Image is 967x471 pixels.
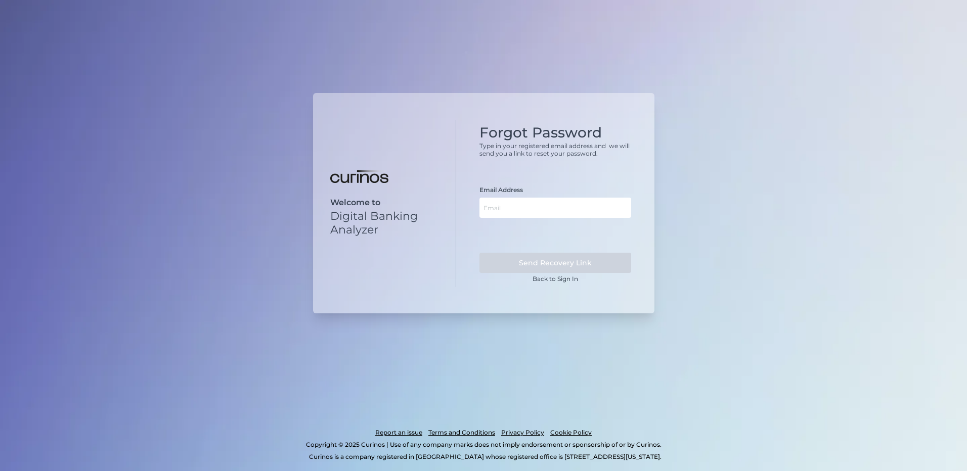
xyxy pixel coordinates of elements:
input: Email [479,198,631,218]
p: Welcome to [330,198,439,207]
h1: Forgot Password [479,124,631,142]
button: Send Recovery Link [479,253,631,273]
label: Email Address [479,186,523,194]
p: Curinos is a company registered in [GEOGRAPHIC_DATA] whose registered office is [STREET_ADDRESS][... [53,451,917,463]
a: Report an issue [375,427,422,439]
p: Type in your registered email address and we will send you a link to reset your password. [479,142,631,157]
img: Digital Banking Analyzer [330,170,388,183]
a: Privacy Policy [501,427,544,439]
p: Digital Banking Analyzer [330,209,439,237]
a: Cookie Policy [550,427,592,439]
p: Copyright © 2025 Curinos | Use of any company marks does not imply endorsement or sponsorship of ... [50,439,917,451]
a: Back to Sign In [533,275,578,282]
a: Terms and Conditions [428,427,495,439]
